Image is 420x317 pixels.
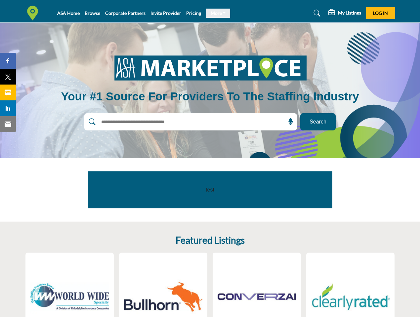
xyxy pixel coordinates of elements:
p: test [103,186,317,194]
a: ASA Home [57,10,80,16]
button: Search [300,113,336,130]
img: Site Logo [25,6,43,20]
button: Log In [366,7,395,19]
a: Search [307,8,325,18]
a: Pricing [186,10,201,16]
a: Corporate Partners [105,10,146,16]
span: Search [310,118,326,126]
a: More [206,9,231,18]
div: My Listings [328,9,361,17]
img: image [106,51,314,85]
h5: My Listings [338,10,361,16]
a: Browse [85,10,100,16]
a: Invite Provider [150,10,181,16]
h2: Featured Listings [176,235,245,246]
h1: Your #1 Source for Providers to the Staffing Industry [61,89,359,104]
span: Log In [373,10,388,16]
